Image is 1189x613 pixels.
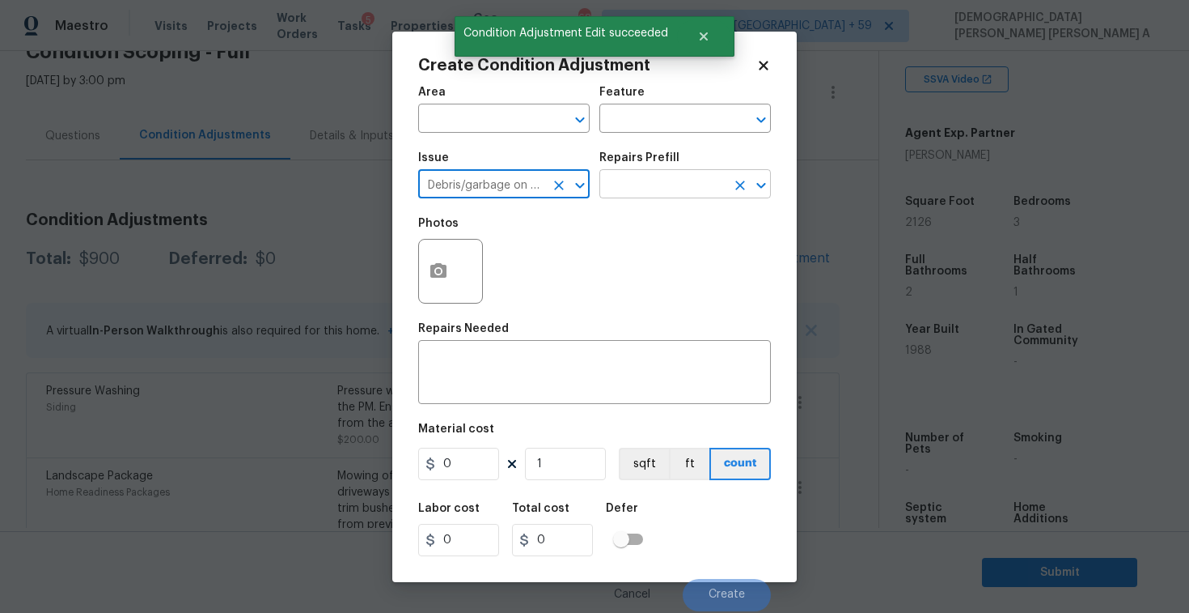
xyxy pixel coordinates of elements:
[418,503,480,514] h5: Labor cost
[455,16,677,50] span: Condition Adjustment Edit succeeded
[619,448,669,480] button: sqft
[569,174,591,197] button: Open
[418,218,459,229] h5: Photos
[614,589,650,601] span: Cancel
[750,109,772,131] button: Open
[750,174,772,197] button: Open
[709,589,745,601] span: Create
[569,109,591,131] button: Open
[599,152,679,164] h5: Repairs Prefill
[606,503,638,514] h5: Defer
[418,152,449,164] h5: Issue
[418,87,446,98] h5: Area
[599,87,645,98] h5: Feature
[588,579,676,611] button: Cancel
[683,579,771,611] button: Create
[512,503,569,514] h5: Total cost
[677,20,730,53] button: Close
[418,57,756,74] h2: Create Condition Adjustment
[548,174,570,197] button: Clear
[709,448,771,480] button: count
[418,424,494,435] h5: Material cost
[418,323,509,334] h5: Repairs Needed
[669,448,709,480] button: ft
[729,174,751,197] button: Clear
